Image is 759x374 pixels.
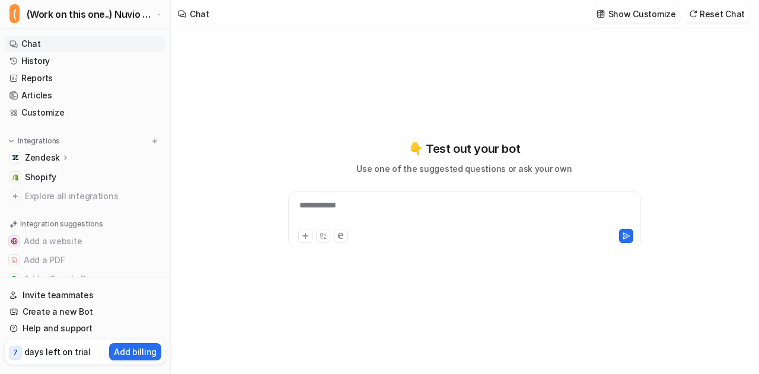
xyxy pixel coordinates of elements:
button: Add a websiteAdd a website [5,232,165,251]
a: Explore all integrations [5,188,165,204]
a: Customize [5,104,165,121]
p: Integrations [18,136,60,146]
button: Reset Chat [685,5,750,23]
img: Add a PDF [11,257,18,264]
div: Chat [190,8,209,20]
p: 7 [13,347,18,358]
button: Add billing [109,343,161,360]
img: Shopify [12,174,19,181]
a: ShopifyShopify [5,169,165,186]
img: reset [689,9,697,18]
a: History [5,53,165,69]
button: Integrations [5,135,63,147]
span: ( [9,4,20,23]
p: 👇 Test out your bot [409,140,520,158]
a: Create a new Bot [5,303,165,320]
img: Zendesk [12,154,19,161]
span: (Work on this one..) Nuvio Customer Service Expert Bot [27,6,154,23]
button: Add a PDFAdd a PDF [5,251,165,270]
img: explore all integrations [9,190,21,202]
a: Reports [5,70,165,87]
img: customize [597,9,605,18]
a: Chat [5,36,165,52]
img: expand menu [7,137,15,145]
a: Invite teammates [5,287,165,303]
span: Explore all integrations [25,187,161,206]
p: days left on trial [24,346,91,358]
img: menu_add.svg [151,137,159,145]
span: Shopify [25,171,56,183]
a: Articles [5,87,165,104]
p: Add billing [114,346,157,358]
button: Show Customize [593,5,681,23]
p: Show Customize [608,8,676,20]
a: Help and support [5,320,165,337]
p: Use one of the suggested questions or ask your own [356,162,572,175]
img: Add a website [11,238,18,245]
p: Zendesk [25,152,60,164]
button: Add a Google DocAdd a Google Doc [5,270,165,289]
img: Add a Google Doc [11,276,18,283]
p: Integration suggestions [20,219,103,229]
